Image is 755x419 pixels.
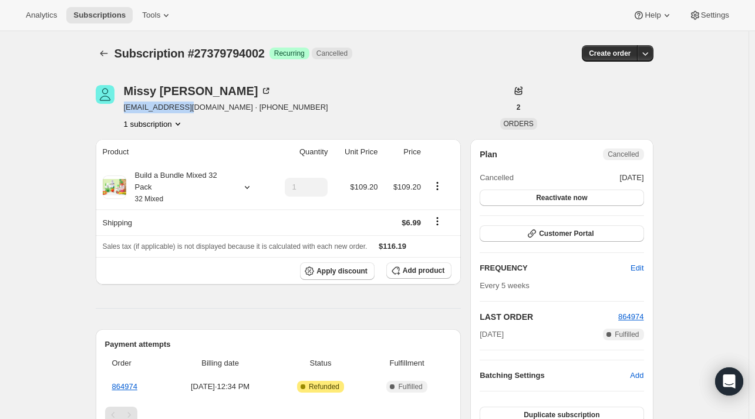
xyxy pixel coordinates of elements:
[66,7,133,23] button: Subscriptions
[480,311,618,323] h2: LAST ORDER
[126,170,232,205] div: Build a Bundle Mixed 32 Pack
[618,311,643,323] button: 864974
[379,242,406,251] span: $116.19
[142,11,160,20] span: Tools
[398,382,422,391] span: Fulfilled
[350,183,377,191] span: $109.20
[274,49,305,58] span: Recurring
[682,7,736,23] button: Settings
[480,225,643,242] button: Customer Portal
[480,148,497,160] h2: Plan
[615,330,639,339] span: Fulfilled
[510,99,528,116] button: 2
[480,370,630,381] h6: Batching Settings
[96,85,114,104] span: Missy Chen
[168,357,272,369] span: Billing date
[124,102,328,113] span: [EMAIL_ADDRESS][DOMAIN_NAME] · [PHONE_NUMBER]
[103,242,368,251] span: Sales tax (if applicable) is not displayed because it is calculated with each new order.
[626,7,679,23] button: Help
[369,357,444,369] span: Fulfillment
[300,262,375,280] button: Apply discount
[135,7,179,23] button: Tools
[26,11,57,20] span: Analytics
[618,312,643,321] a: 864974
[539,229,594,238] span: Customer Portal
[316,49,348,58] span: Cancelled
[403,266,444,275] span: Add product
[715,367,743,396] div: Open Intercom Messenger
[536,193,587,202] span: Reactivate now
[316,266,368,276] span: Apply discount
[279,357,362,369] span: Status
[701,11,729,20] span: Settings
[112,382,137,391] a: 864974
[96,45,112,62] button: Subscriptions
[73,11,126,20] span: Subscriptions
[19,7,64,23] button: Analytics
[504,120,534,128] span: ORDERS
[582,45,638,62] button: Create order
[428,180,447,192] button: Product actions
[517,103,521,112] span: 2
[105,339,452,350] h2: Payment attempts
[402,218,421,227] span: $6.99
[589,49,631,58] span: Create order
[480,329,504,340] span: [DATE]
[623,259,650,278] button: Edit
[114,47,265,60] span: Subscription #27379794002
[480,281,530,290] span: Every 5 weeks
[620,172,644,184] span: [DATE]
[168,381,272,393] span: [DATE] · 12:34 PM
[623,366,650,385] button: Add
[631,262,643,274] span: Edit
[124,118,184,130] button: Product actions
[381,139,424,165] th: Price
[96,209,269,235] th: Shipping
[135,195,164,203] small: 32 Mixed
[124,85,272,97] div: Missy [PERSON_NAME]
[428,215,447,228] button: Shipping actions
[630,370,643,381] span: Add
[331,139,381,165] th: Unit Price
[480,262,631,274] h2: FREQUENCY
[309,382,339,391] span: Refunded
[480,190,643,206] button: Reactivate now
[645,11,660,20] span: Help
[96,139,269,165] th: Product
[386,262,451,279] button: Add product
[480,172,514,184] span: Cancelled
[269,139,332,165] th: Quantity
[105,350,166,376] th: Order
[393,183,421,191] span: $109.20
[608,150,639,159] span: Cancelled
